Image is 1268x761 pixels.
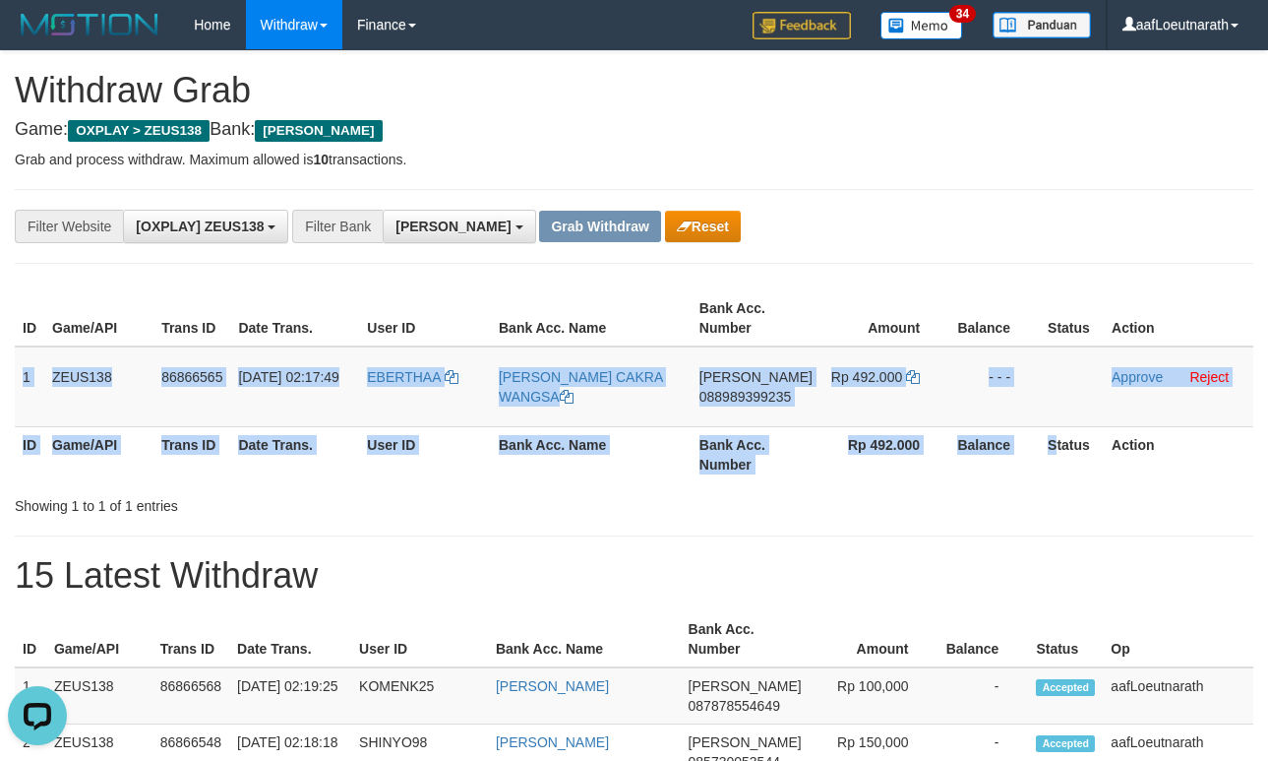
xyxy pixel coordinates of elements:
th: Bank Acc. Number [692,426,820,482]
span: [PERSON_NAME] [689,734,802,750]
th: Amount [820,290,949,347]
th: Bank Acc. Name [491,290,692,347]
th: Status [1040,290,1104,347]
td: KOMENK25 [351,667,488,725]
td: - [937,667,1028,725]
th: Rp 492.000 [820,426,949,482]
strong: 10 [313,152,329,167]
span: Accepted [1036,679,1095,696]
th: ID [15,611,46,667]
th: Balance [949,426,1040,482]
button: [PERSON_NAME] [383,210,535,243]
span: 34 [949,5,976,23]
img: Feedback.jpg [753,12,851,39]
th: Amount [810,611,938,667]
div: Showing 1 to 1 of 1 entries [15,488,513,516]
button: Grab Withdraw [539,211,660,242]
th: User ID [359,426,491,482]
th: Action [1104,290,1253,347]
td: 1 [15,667,46,725]
span: [OXPLAY] ZEUS138 [136,219,264,234]
td: [DATE] 02:19:25 [229,667,351,725]
span: [PERSON_NAME] [699,369,813,385]
th: Bank Acc. Number [681,611,810,667]
span: OXPLAY > ZEUS138 [68,120,210,142]
td: ZEUS138 [46,667,152,725]
img: Button%20Memo.svg [880,12,963,39]
button: Open LiveChat chat widget [8,8,67,67]
p: Grab and process withdraw. Maximum allowed is transactions. [15,150,1253,169]
th: Trans ID [153,426,230,482]
img: panduan.png [993,12,1091,38]
h1: 15 Latest Withdraw [15,556,1253,596]
th: ID [15,426,44,482]
th: Op [1103,611,1253,667]
span: [PERSON_NAME] [395,219,511,234]
th: Date Trans. [229,611,351,667]
div: Filter Bank [292,210,383,243]
h4: Game: Bank: [15,120,1253,140]
th: Game/API [44,426,153,482]
td: ZEUS138 [44,347,153,427]
span: [DATE] 02:17:49 [238,369,338,385]
span: 86866565 [161,369,222,385]
th: Bank Acc. Name [491,426,692,482]
a: EBERTHAA [367,369,457,385]
th: User ID [359,290,491,347]
a: [PERSON_NAME] CAKRA WANGSA [499,369,663,405]
td: 1 [15,347,44,427]
button: [OXPLAY] ZEUS138 [123,210,288,243]
div: Filter Website [15,210,123,243]
a: Approve [1112,369,1163,385]
a: Copy 492000 to clipboard [906,369,920,385]
th: Status [1028,611,1103,667]
span: Copy 087878554649 to clipboard [689,698,780,714]
th: Date Trans. [230,290,359,347]
a: [PERSON_NAME] [496,734,609,750]
span: [PERSON_NAME] [689,678,802,694]
span: Copy 088989399235 to clipboard [699,389,791,405]
td: 86866568 [152,667,229,725]
span: [PERSON_NAME] [255,120,382,142]
a: Reject [1189,369,1229,385]
th: Action [1104,426,1253,482]
th: Trans ID [152,611,229,667]
span: EBERTHAA [367,369,440,385]
th: Game/API [46,611,152,667]
th: Game/API [44,290,153,347]
td: aafLoeutnarath [1103,667,1253,725]
th: Trans ID [153,290,230,347]
h1: Withdraw Grab [15,71,1253,110]
th: Balance [937,611,1028,667]
th: Balance [949,290,1040,347]
th: ID [15,290,44,347]
th: Status [1040,426,1104,482]
th: User ID [351,611,488,667]
button: Reset [665,211,741,242]
td: Rp 100,000 [810,667,938,725]
span: Accepted [1036,735,1095,752]
td: - - - [949,347,1040,427]
th: Date Trans. [230,426,359,482]
span: Rp 492.000 [831,369,902,385]
th: Bank Acc. Name [488,611,681,667]
a: [PERSON_NAME] [496,678,609,694]
th: Bank Acc. Number [692,290,820,347]
img: MOTION_logo.png [15,10,164,39]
